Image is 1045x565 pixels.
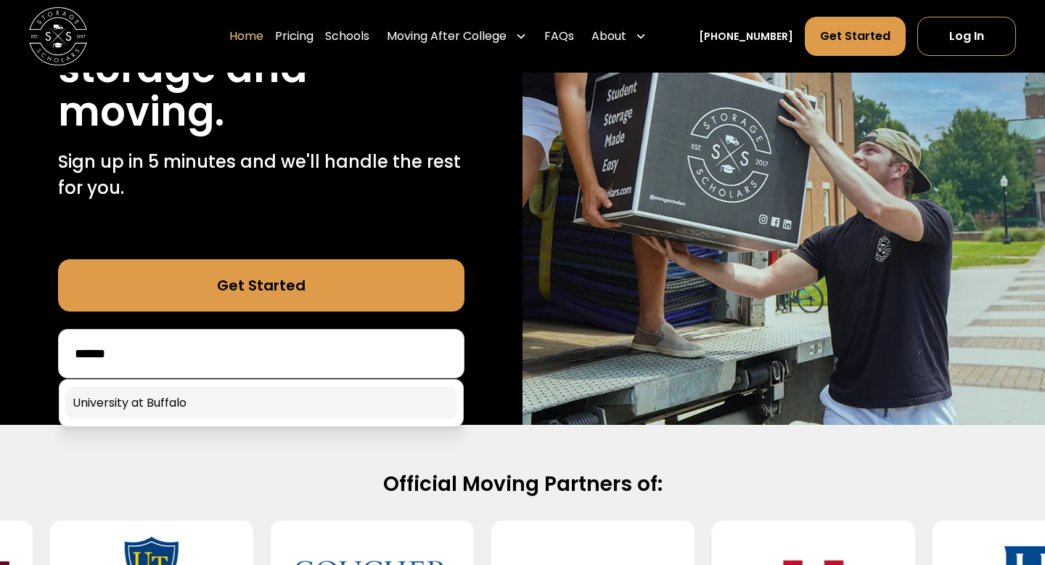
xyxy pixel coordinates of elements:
[325,16,369,57] a: Schools
[917,17,1016,56] a: Log In
[591,28,626,45] div: About
[229,16,263,57] a: Home
[586,16,652,57] div: About
[387,28,507,45] div: Moving After College
[805,17,906,56] a: Get Started
[58,259,464,312] a: Get Started
[29,7,87,65] img: Storage Scholars main logo
[58,149,464,201] p: Sign up in 5 minutes and we'll handle the rest for you.
[58,471,987,497] h2: Official Moving Partners of:
[275,16,313,57] a: Pricing
[58,2,464,134] h1: Stress free student storage and moving.
[544,16,574,57] a: FAQs
[699,29,793,44] a: [PHONE_NUMBER]
[381,16,533,57] div: Moving After College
